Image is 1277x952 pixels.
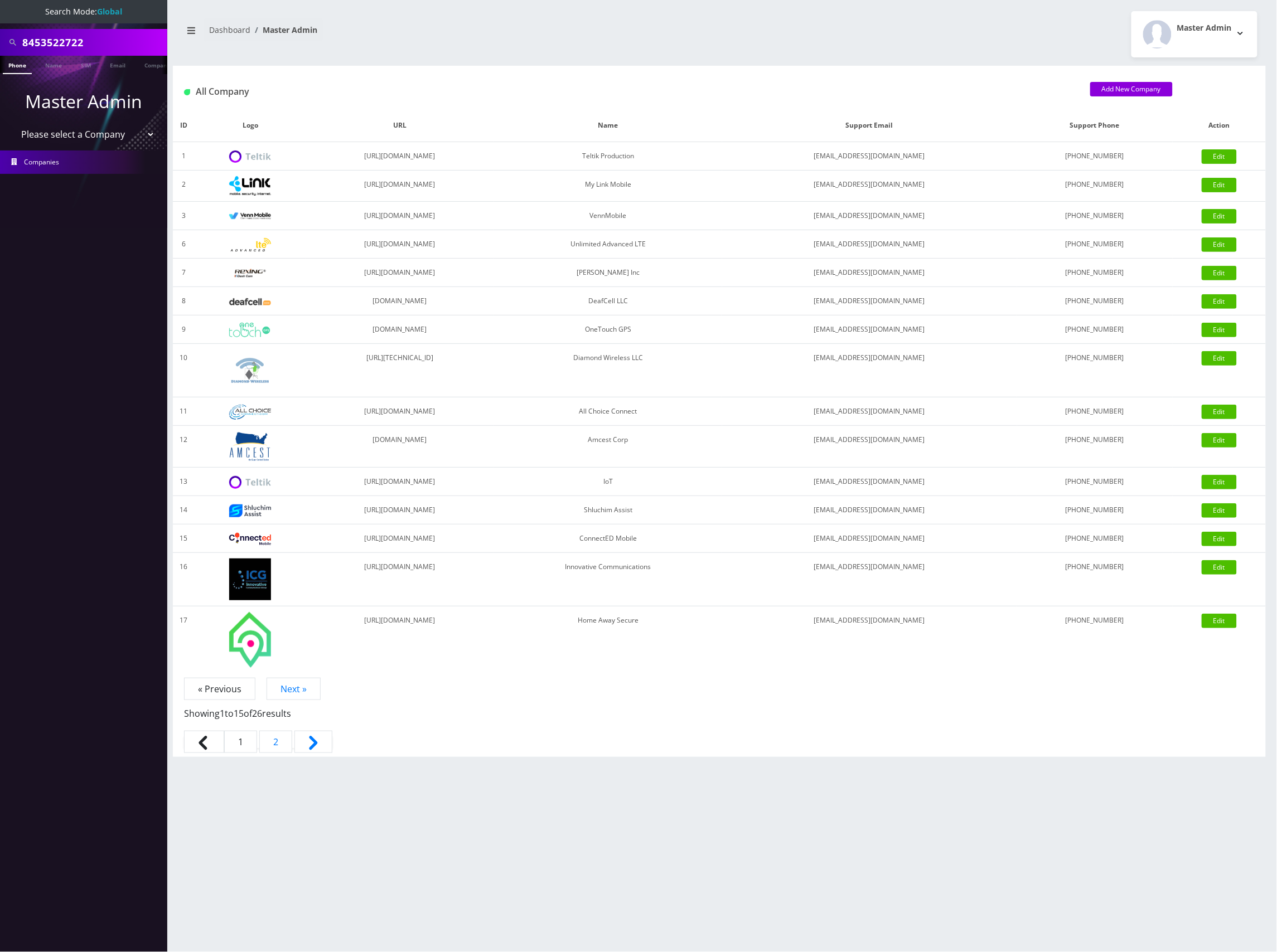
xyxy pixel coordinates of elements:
td: Amcest Corp [494,426,722,468]
td: 15 [173,524,195,553]
td: [PHONE_NUMBER] [1017,202,1173,230]
td: [EMAIL_ADDRESS][DOMAIN_NAME] [722,426,1017,468]
td: Unlimited Advanced LTE [494,230,722,259]
a: Edit [1202,433,1237,448]
td: [EMAIL_ADDRESS][DOMAIN_NAME] [722,142,1017,171]
td: [URL][DOMAIN_NAME] [306,496,494,524]
img: My Link Mobile [229,176,271,196]
th: Action [1173,109,1266,142]
td: [EMAIL_ADDRESS][DOMAIN_NAME] [722,171,1017,202]
a: Email [104,56,131,73]
td: [EMAIL_ADDRESS][DOMAIN_NAME] [722,202,1017,230]
td: [URL][DOMAIN_NAME] [306,397,494,426]
a: Edit [1202,405,1237,419]
td: [URL][TECHNICAL_ID] [306,344,494,397]
th: Support Phone [1017,109,1173,142]
td: VennMobile [494,202,722,230]
td: 10 [173,344,195,397]
th: ID [173,109,195,142]
td: 11 [173,397,195,426]
th: Logo [195,109,306,142]
span: 26 [252,707,262,720]
td: 9 [173,315,195,344]
td: [PERSON_NAME] Inc [494,259,722,287]
img: Teltik Production [229,150,271,163]
a: Next » [267,678,321,700]
td: [PHONE_NUMBER] [1017,496,1173,524]
img: All Company [184,89,190,95]
td: [URL][DOMAIN_NAME] [306,524,494,553]
td: [URL][DOMAIN_NAME] [306,468,494,496]
td: [EMAIL_ADDRESS][DOMAIN_NAME] [722,553,1017,606]
td: [PHONE_NUMBER] [1017,553,1173,606]
a: Edit [1202,209,1237,224]
td: DeafCell LLC [494,287,722,315]
a: Edit [1202,475,1237,489]
img: All Choice Connect [229,405,271,420]
td: [DOMAIN_NAME] [306,287,494,315]
a: Edit [1202,294,1237,309]
td: IoT [494,468,722,496]
a: Edit [1202,149,1237,164]
nav: breadcrumb [181,18,711,50]
td: Diamond Wireless LLC [494,344,722,397]
a: Add New Company [1090,82,1173,96]
td: 14 [173,496,195,524]
td: [PHONE_NUMBER] [1017,344,1173,397]
td: [DOMAIN_NAME] [306,315,494,344]
a: Edit [1202,323,1237,337]
td: [PHONE_NUMBER] [1017,468,1173,496]
td: 2 [173,171,195,202]
nav: Pagination Navigation [184,682,1255,757]
th: URL [306,109,494,142]
img: DeafCell LLC [229,298,271,305]
a: Edit [1202,351,1237,366]
td: [URL][DOMAIN_NAME] [306,259,494,287]
th: Name [494,109,722,142]
td: [PHONE_NUMBER] [1017,315,1173,344]
td: 3 [173,202,195,230]
span: 1 [224,731,257,753]
img: Rexing Inc [229,268,271,279]
td: [EMAIL_ADDRESS][DOMAIN_NAME] [722,315,1017,344]
td: [PHONE_NUMBER] [1017,171,1173,202]
button: Master Admin [1131,11,1257,57]
a: Edit [1202,614,1237,628]
td: ConnectED Mobile [494,524,722,553]
p: Showing to of results [184,696,1255,720]
td: 16 [173,553,195,606]
input: Search All Companies [22,32,165,53]
a: Dashboard [209,25,250,35]
a: Edit [1202,503,1237,518]
img: ConnectED Mobile [229,533,271,545]
strong: Global [97,6,122,17]
a: Edit [1202,266,1237,280]
td: [PHONE_NUMBER] [1017,142,1173,171]
span: 1 [220,707,225,720]
nav: Page navigation example [173,682,1266,757]
img: OneTouch GPS [229,323,271,337]
td: [PHONE_NUMBER] [1017,606,1173,673]
span: Companies [25,157,60,167]
td: 12 [173,426,195,468]
img: IoT [229,476,271,489]
td: [EMAIL_ADDRESS][DOMAIN_NAME] [722,397,1017,426]
td: [URL][DOMAIN_NAME] [306,171,494,202]
img: Diamond Wireless LLC [229,349,271,391]
h2: Master Admin [1177,23,1232,33]
a: Next &raquo; [294,731,332,753]
img: Home Away Secure [229,612,271,668]
td: 7 [173,259,195,287]
h1: All Company [184,86,1073,97]
a: Edit [1202,560,1237,575]
a: Edit [1202,532,1237,546]
td: [PHONE_NUMBER] [1017,426,1173,468]
td: [DOMAIN_NAME] [306,426,494,468]
td: [PHONE_NUMBER] [1017,230,1173,259]
img: VennMobile [229,212,271,220]
td: [EMAIL_ADDRESS][DOMAIN_NAME] [722,496,1017,524]
td: [PHONE_NUMBER] [1017,259,1173,287]
li: Master Admin [250,24,317,36]
td: [URL][DOMAIN_NAME] [306,553,494,606]
td: All Choice Connect [494,397,722,426]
